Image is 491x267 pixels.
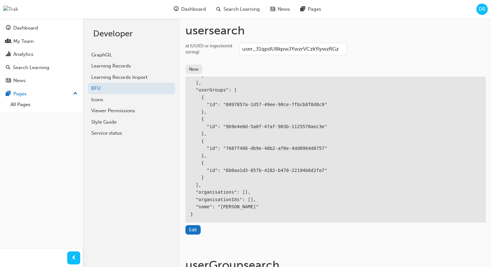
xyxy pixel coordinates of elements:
a: News [3,75,80,87]
img: Trak [3,6,18,13]
div: Icons [91,96,172,103]
div: GraphQL [91,51,172,59]
a: pages-iconPages [295,3,326,16]
a: My Team [3,35,80,47]
span: Search Learning [223,6,260,13]
div: My Team [13,38,34,45]
h1: user search [185,23,486,38]
a: Icons [88,94,175,105]
span: guage-icon [6,25,11,31]
div: Learning Records [91,62,172,70]
span: people-icon [6,39,11,44]
button: Edit [185,225,201,235]
span: DR [479,6,485,13]
a: Style Guide [88,116,175,128]
span: Pages [308,6,321,13]
a: Service status [88,127,175,139]
button: DashboardMy TeamAnalyticsSearch LearningNews [3,21,80,88]
a: Search Learning [3,62,80,74]
button: New [185,65,202,74]
a: guage-iconDashboard [169,3,211,16]
div: Search Learning [13,64,49,71]
a: BFU [88,83,175,94]
div: News [13,77,26,84]
div: Dashboard [13,24,38,32]
a: Viewer Permissions [88,105,175,116]
span: search-icon [216,5,221,13]
button: Pages [3,88,80,100]
span: News [278,6,290,13]
span: chart-icon [6,52,11,57]
a: Learning Records [88,60,175,72]
a: Dashboard [3,22,80,34]
a: GraphQL [88,49,175,61]
span: search-icon [6,65,10,71]
div: Style Guide [91,118,172,126]
span: guage-icon [174,5,179,13]
a: Analytics [3,48,80,60]
span: pages-icon [6,91,11,97]
a: news-iconNews [265,3,295,16]
div: Analytics [13,51,33,58]
span: pages-icon [300,5,305,13]
input: id (UUID) or ingestionId (string) [239,43,347,55]
a: All Pages [8,100,80,110]
div: Service status [91,129,172,137]
div: Viewer Permissions [91,107,172,115]
span: prev-icon [71,254,76,262]
h2: Developer [93,29,170,39]
div: Learning Records Import [91,74,172,81]
a: search-iconSearch Learning [211,3,265,16]
span: news-icon [6,78,11,84]
span: Dashboard [181,6,206,13]
a: Learning Records Import [88,72,175,83]
span: up-icon [73,90,78,98]
button: DR [476,4,488,15]
span: news-icon [270,5,275,13]
div: id (UUID) or ingestionId (string) [185,43,234,55]
div: Pages [13,90,27,98]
